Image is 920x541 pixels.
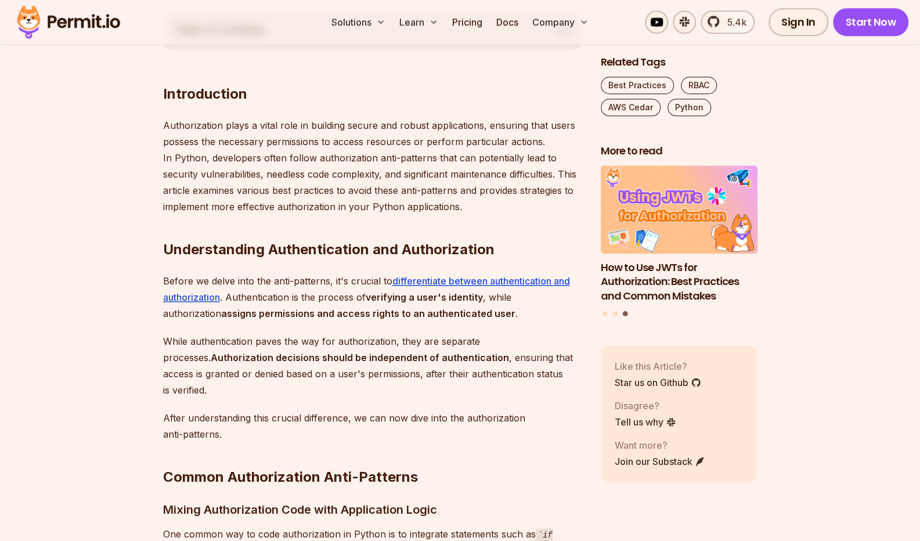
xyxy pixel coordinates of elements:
[720,15,746,29] span: 5.4k
[601,166,757,304] li: 3 of 3
[601,145,757,159] h2: More to read
[492,10,523,34] a: Docs
[623,311,628,316] button: Go to slide 3
[163,117,582,215] p: Authorization plays a vital role in building secure and robust applications, ensuring that users ...
[615,438,705,452] p: Want more?
[366,291,483,303] strong: verifying a user's identity
[615,376,701,389] a: Star us on Github
[769,8,828,36] a: Sign In
[163,194,582,259] h2: Understanding Authentication and Authorization
[448,10,487,34] a: Pricing
[163,410,582,442] p: After understanding this crucial difference, we can now dive into the authorization anti-patterns.
[601,99,661,117] a: AWS Cedar
[211,352,509,363] strong: Authorization decisions should be independent of authentication
[327,10,390,34] button: Solutions
[615,399,676,413] p: Disagree?
[601,166,757,254] img: How to Use JWTs for Authorization: Best Practices and Common Mistakes
[601,77,674,95] a: Best Practices
[615,359,701,373] p: Like this Article?
[12,2,125,42] img: Permit logo
[601,166,757,318] div: Posts
[601,261,757,304] h3: How to Use JWTs for Authorization: Best Practices and Common Mistakes
[528,10,593,34] button: Company
[615,415,676,429] a: Tell us why
[163,421,582,486] h2: Common Authorization Anti-Patterns
[681,77,717,95] a: RBAC
[163,273,582,322] p: Before we delve into the anti-patterns, it's crucial to . Authentication is the process of , whil...
[163,333,582,398] p: While authentication paves the way for authorization, they are separate processes. , ensuring tha...
[602,311,607,316] button: Go to slide 1
[613,311,618,316] button: Go to slide 2
[601,56,757,70] h2: Related Tags
[395,10,443,34] button: Learn
[221,308,515,319] strong: assigns permissions and access rights to an authenticated user
[163,38,582,103] h2: Introduction
[163,500,582,519] h3: Mixing Authorization Code with Application Logic
[668,99,711,117] a: Python
[601,166,757,304] a: How to Use JWTs for Authorization: Best Practices and Common MistakesHow to Use JWTs for Authoriz...
[833,8,909,36] a: Start Now
[615,455,705,468] a: Join our Substack
[701,10,755,34] a: 5.4k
